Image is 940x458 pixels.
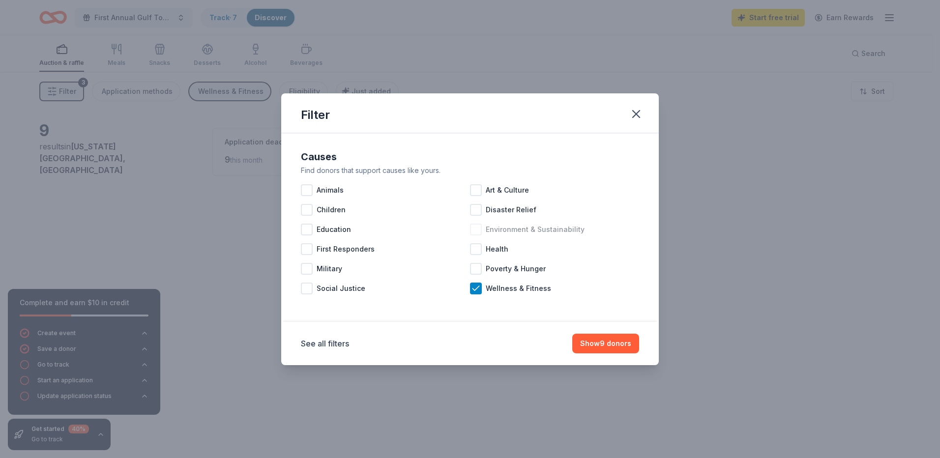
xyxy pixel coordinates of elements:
[317,283,365,294] span: Social Justice
[301,149,639,165] div: Causes
[486,243,508,255] span: Health
[301,107,330,123] div: Filter
[317,243,375,255] span: First Responders
[486,184,529,196] span: Art & Culture
[317,204,346,216] span: Children
[317,224,351,235] span: Education
[486,283,551,294] span: Wellness & Fitness
[486,263,546,275] span: Poverty & Hunger
[301,165,639,176] div: Find donors that support causes like yours.
[317,184,344,196] span: Animals
[486,204,536,216] span: Disaster Relief
[572,334,639,353] button: Show9 donors
[317,263,342,275] span: Military
[486,224,585,235] span: Environment & Sustainability
[301,338,349,349] button: See all filters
